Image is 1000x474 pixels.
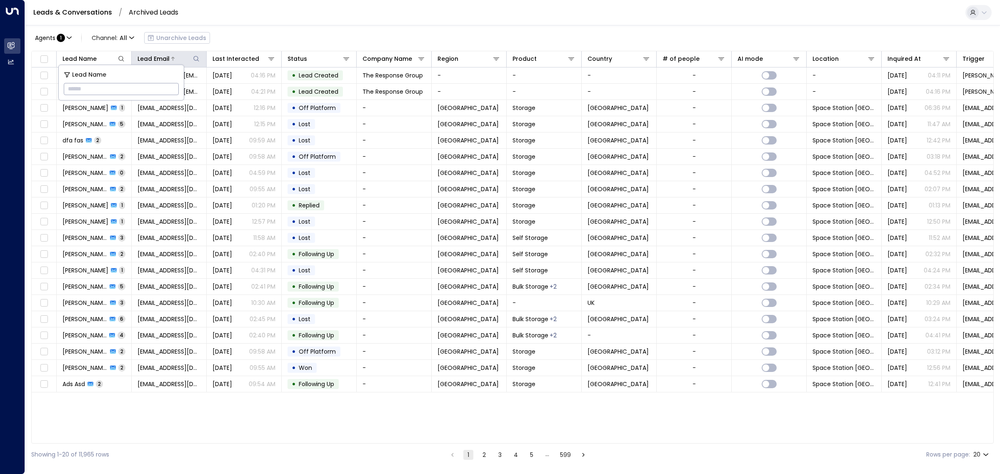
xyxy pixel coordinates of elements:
[252,217,275,226] p: 12:57 PM
[437,120,499,128] span: Birmingham
[357,100,432,116] td: -
[887,299,907,307] span: Mar 19, 2025
[512,250,548,258] span: Self Storage
[507,84,582,100] td: -
[582,84,657,100] td: -
[118,153,125,160] span: 2
[437,169,499,177] span: Birmingham
[88,32,137,44] span: Channel:
[118,234,125,241] span: 3
[362,71,423,80] span: The Response Group
[62,136,83,145] span: dfa fas
[292,150,296,164] div: •
[550,282,557,291] div: Container Storage,Self Storage
[587,185,649,193] span: United Kingdom
[812,104,875,112] span: Space Station Solihull
[812,234,875,242] span: Space Station Solihull
[35,35,55,41] span: Agents
[62,185,107,193] span: Marie Smith
[212,120,232,128] span: Yesterday
[292,198,296,212] div: •
[582,327,657,343] td: -
[887,282,907,291] span: Apr 29, 2025
[662,54,725,64] div: # of people
[212,71,232,80] span: Yesterday
[887,71,907,80] span: Yesterday
[812,54,875,64] div: Location
[62,104,108,112] span: Karen Cattell
[927,120,950,128] p: 11:47 AM
[39,282,49,292] span: Toggle select row
[437,234,499,242] span: Birmingham
[39,168,49,178] span: Toggle select row
[692,282,696,291] div: -
[437,217,499,226] span: Birmingham
[299,152,336,161] span: Off Platform
[62,282,107,291] span: Marie Smith
[437,282,499,291] span: Birmingham
[357,132,432,148] td: -
[39,265,49,276] span: Toggle select row
[512,185,535,193] span: Storage
[212,266,232,274] span: May 12, 2025
[512,54,537,64] div: Product
[212,152,232,161] span: Yesterday
[249,136,275,145] p: 09:59 AM
[299,136,310,145] span: Lost
[887,234,907,242] span: May 28, 2025
[137,104,200,112] span: karenb.byrne1@gmail.com
[812,54,839,64] div: Location
[57,34,65,42] span: 1
[692,217,696,226] div: -
[692,250,696,258] div: -
[94,137,101,144] span: 2
[807,67,882,83] td: -
[212,54,259,64] div: Last Interacted
[887,152,907,161] span: Sep 03, 2025
[692,201,696,210] div: -
[812,282,875,291] span: Space Station Solihull
[357,360,432,376] td: -
[495,450,505,460] button: Go to page 3
[62,54,97,64] div: Lead Name
[137,185,200,193] span: Mariesmith88@hotmail.com
[512,282,548,291] span: Bulk Storage
[39,54,49,65] span: Toggle select all
[929,234,950,242] p: 11:52 AM
[578,450,588,460] button: Go to next page
[39,152,49,162] span: Toggle select row
[928,71,950,80] p: 04:11 PM
[299,104,336,112] span: Off Platform
[292,247,296,261] div: •
[119,267,125,274] span: 1
[357,197,432,213] td: -
[62,201,108,210] span: Marie Smith
[927,136,950,145] p: 12:42 PM
[357,165,432,181] td: -
[251,71,275,80] p: 04:16 PM
[250,185,275,193] p: 09:55 AM
[119,202,125,209] span: 1
[253,234,275,242] p: 11:58 AM
[512,54,575,64] div: Product
[737,54,800,64] div: AI mode
[692,266,696,274] div: -
[437,54,458,64] div: Region
[72,70,106,80] span: Lead Name
[362,54,425,64] div: Company Name
[118,120,125,127] span: 5
[62,234,107,242] span: Marie Smith
[299,234,310,242] span: Lost
[357,149,432,165] td: -
[812,299,875,307] span: Space Station Solihull
[925,282,950,291] p: 02:34 PM
[587,104,649,112] span: United Kingdom
[437,299,499,307] span: Birmingham
[254,104,275,112] p: 12:16 PM
[212,201,232,210] span: Aug 13, 2025
[887,87,907,96] span: Sep 04, 2025
[129,7,178,17] a: Archived Leads
[357,344,432,359] td: -
[252,201,275,210] p: 01:20 PM
[299,201,320,210] span: Replied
